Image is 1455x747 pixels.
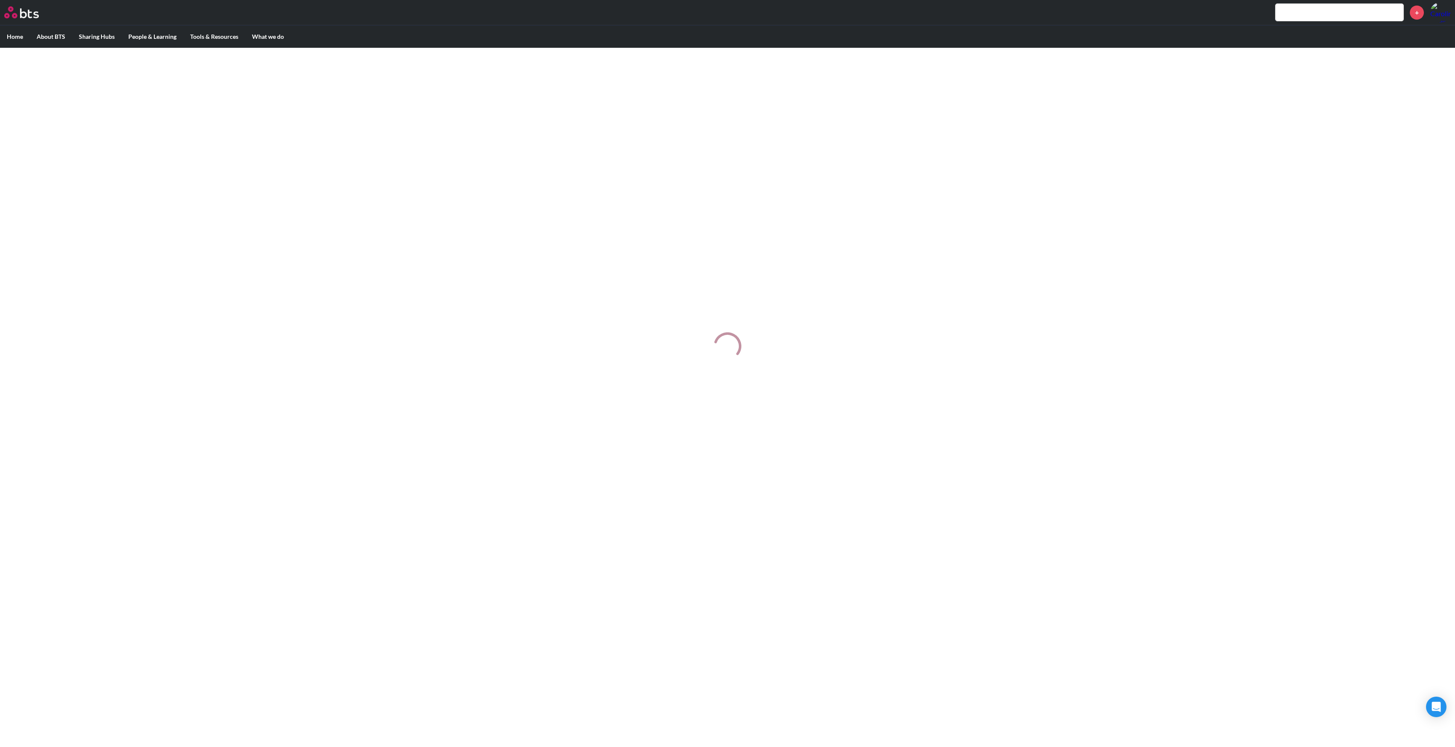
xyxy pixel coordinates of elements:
img: Carolina Sevilla [1430,2,1451,23]
div: Open Intercom Messenger [1426,697,1446,717]
label: Sharing Hubs [72,26,121,48]
label: Tools & Resources [183,26,245,48]
a: Go home [4,6,55,18]
a: + [1410,6,1424,20]
a: Profile [1430,2,1451,23]
label: People & Learning [121,26,183,48]
img: BTS Logo [4,6,39,18]
label: What we do [245,26,291,48]
label: About BTS [30,26,72,48]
